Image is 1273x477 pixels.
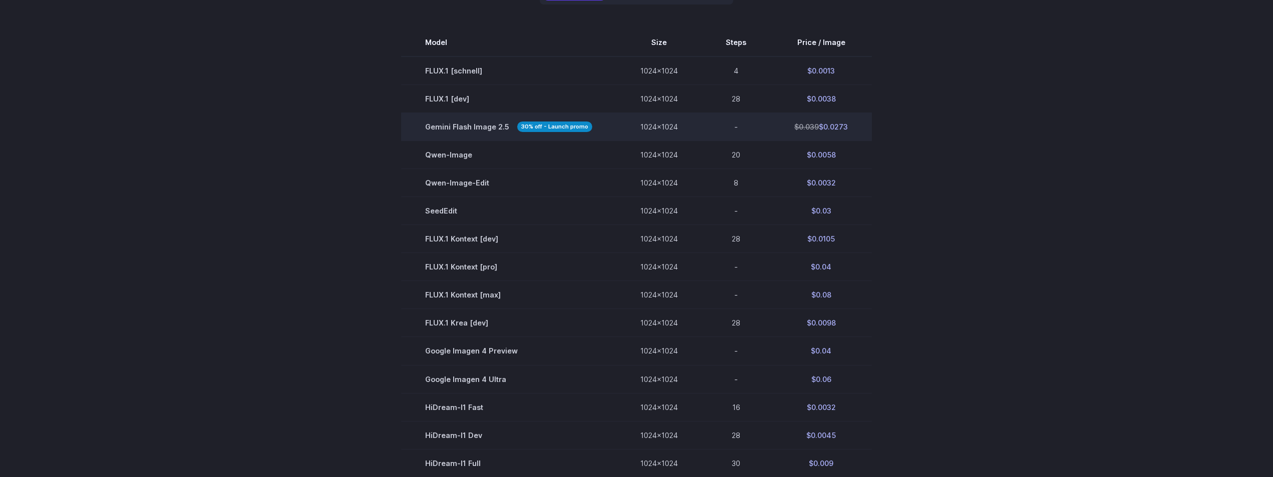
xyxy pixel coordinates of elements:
td: 1024x1024 [616,141,702,169]
td: FLUX.1 Krea [dev] [401,309,616,337]
td: 28 [702,309,770,337]
td: 1024x1024 [616,421,702,449]
td: FLUX.1 [schnell] [401,56,616,85]
th: Steps [702,28,770,56]
td: $0.0098 [770,309,872,337]
th: Model [401,28,616,56]
td: 1024x1024 [616,225,702,253]
td: $0.0032 [770,393,872,421]
td: 1024x1024 [616,253,702,281]
td: 1024x1024 [616,113,702,141]
td: 1024x1024 [616,393,702,421]
td: 1024x1024 [616,337,702,365]
td: 4 [702,56,770,85]
td: $0.0045 [770,421,872,449]
td: HiDream-I1 Full [401,449,616,477]
td: $0.03 [770,197,872,225]
td: SeedEdit [401,197,616,225]
td: 28 [702,85,770,113]
td: 1024x1024 [616,169,702,197]
td: - [702,337,770,365]
td: - [702,281,770,309]
td: 1024x1024 [616,281,702,309]
td: Qwen-Image [401,141,616,169]
td: Qwen-Image-Edit [401,169,616,197]
td: 1024x1024 [616,309,702,337]
td: $0.0032 [770,169,872,197]
td: $0.0273 [770,113,872,141]
td: $0.04 [770,253,872,281]
td: 1024x1024 [616,449,702,477]
td: 1024x1024 [616,56,702,85]
span: Gemini Flash Image 2.5 [425,121,592,132]
td: - [702,113,770,141]
td: 28 [702,225,770,253]
td: - [702,253,770,281]
td: $0.04 [770,337,872,365]
td: FLUX.1 [dev] [401,85,616,113]
td: 20 [702,141,770,169]
strong: 30% off - Launch promo [517,121,592,132]
td: $0.009 [770,449,872,477]
td: Google Imagen 4 Preview [401,337,616,365]
td: HiDream-I1 Fast [401,393,616,421]
td: FLUX.1 Kontext [dev] [401,225,616,253]
td: 16 [702,393,770,421]
td: 1024x1024 [616,85,702,113]
td: 30 [702,449,770,477]
td: FLUX.1 Kontext [pro] [401,253,616,281]
s: $0.039 [794,122,819,131]
th: Price / Image [770,28,872,56]
td: FLUX.1 Kontext [max] [401,281,616,309]
td: 28 [702,421,770,449]
td: 1024x1024 [616,365,702,393]
td: Google Imagen 4 Ultra [401,365,616,393]
td: 8 [702,169,770,197]
td: - [702,365,770,393]
th: Size [616,28,702,56]
td: $0.06 [770,365,872,393]
td: $0.0013 [770,56,872,85]
td: 1024x1024 [616,197,702,225]
td: $0.0038 [770,85,872,113]
td: HiDream-I1 Dev [401,421,616,449]
td: $0.0105 [770,225,872,253]
td: - [702,197,770,225]
td: $0.0058 [770,141,872,169]
td: $0.08 [770,281,872,309]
